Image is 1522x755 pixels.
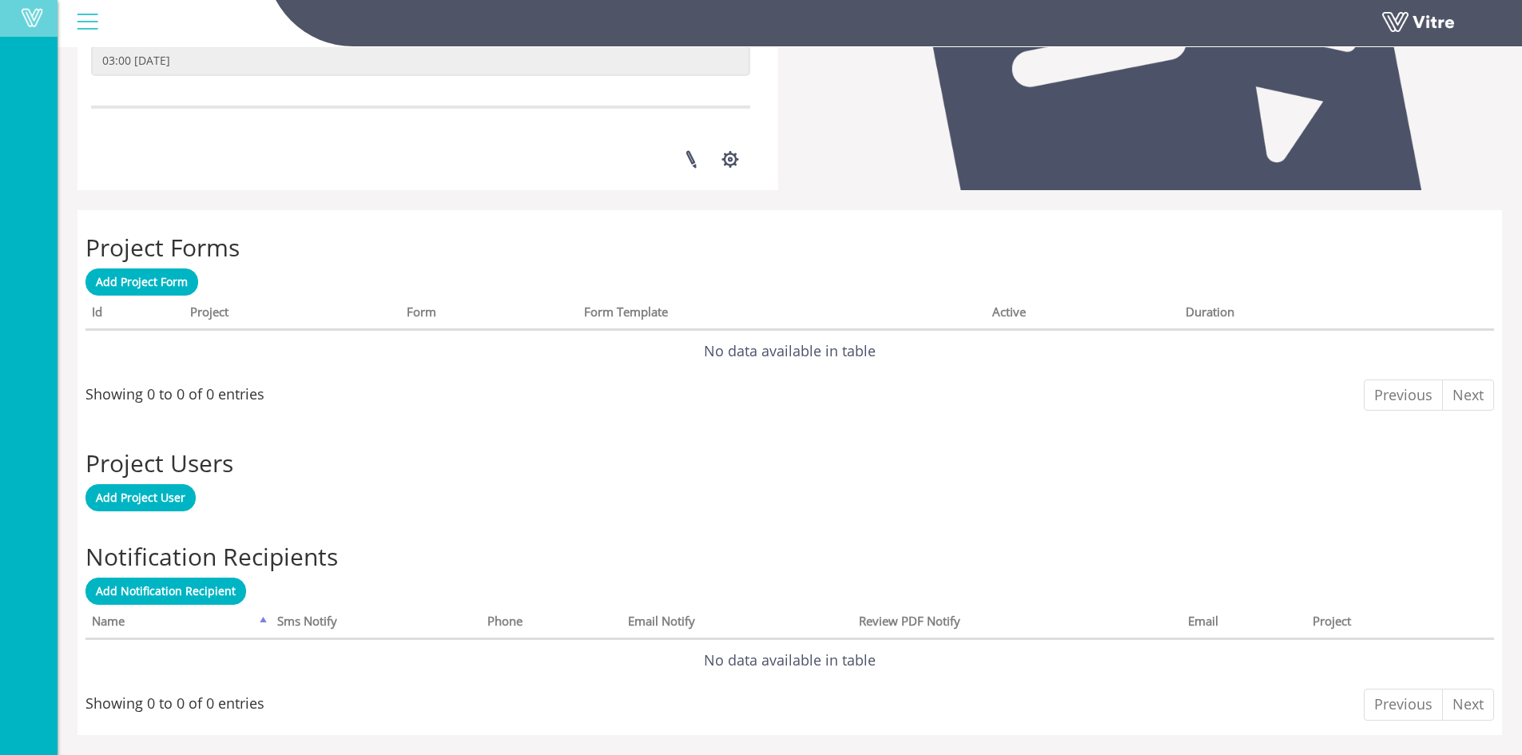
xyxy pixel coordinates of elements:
[622,609,852,639] th: Email Notify
[85,687,264,714] div: Showing 0 to 0 of 0 entries
[184,300,400,330] th: Project
[85,639,1494,682] td: No data available in table
[852,609,1182,639] th: Review PDF Notify
[1442,379,1494,411] a: Next
[1179,300,1440,330] th: Duration
[96,490,185,505] span: Add Project User
[85,330,1494,373] td: No data available in table
[85,268,198,296] a: Add Project Form
[85,300,184,330] th: Id
[1442,689,1494,721] a: Next
[96,274,188,289] span: Add Project Form
[481,609,622,639] th: Phone
[85,234,1494,260] h2: Project Forms
[578,300,987,330] th: Form Template
[85,578,246,605] a: Add Notification Recipient
[986,300,1178,330] th: Active
[400,300,578,330] th: Form
[1364,379,1443,411] a: Previous
[85,609,271,639] th: Name: activate to sort column descending
[271,609,481,639] th: Sms Notify
[85,543,1494,570] h2: Notification Recipients
[85,378,264,405] div: Showing 0 to 0 of 0 entries
[1364,689,1443,721] a: Previous
[96,583,236,598] span: Add Notification Recipient
[1182,609,1307,639] th: Email
[85,484,196,511] a: Add Project User
[85,450,1494,476] h2: Project Users
[1306,609,1456,639] th: Project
